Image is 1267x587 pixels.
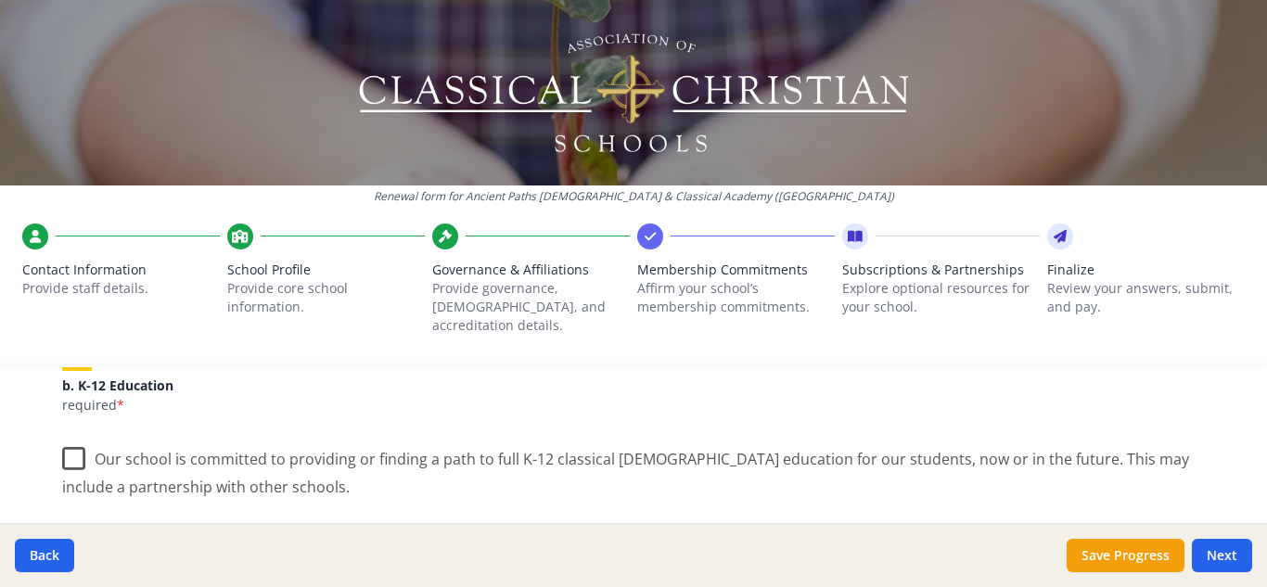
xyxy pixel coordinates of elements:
p: required [62,396,1205,415]
span: Subscriptions & Partnerships [842,261,1040,279]
span: Contact Information [22,261,220,279]
button: Back [15,539,74,572]
p: Provide governance, [DEMOGRAPHIC_DATA], and accreditation details. [432,279,630,335]
p: Provide staff details. [22,279,220,298]
span: Finalize [1047,261,1245,279]
span: School Profile [227,261,425,279]
span: Governance & Affiliations [432,261,630,279]
span: Membership Commitments [637,261,835,279]
img: Logo [356,28,912,158]
p: Provide core school information. [227,279,425,316]
label: Our school is committed to providing or finding a path to full K-12 classical [DEMOGRAPHIC_DATA] ... [62,435,1205,497]
button: Next [1192,539,1252,572]
p: Affirm your school’s membership commitments. [637,279,835,316]
h5: b. K-12 Education [62,378,1205,392]
p: Review your answers, submit, and pay. [1047,279,1245,316]
p: Explore optional resources for your school. [842,279,1040,316]
button: Save Progress [1067,539,1184,572]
